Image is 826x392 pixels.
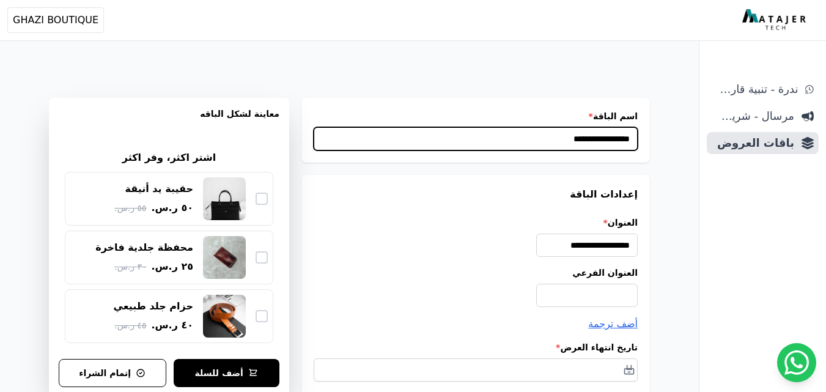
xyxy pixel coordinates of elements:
span: مرسال - شريط دعاية [712,108,794,125]
span: ٥٥ ر.س. [114,202,146,215]
img: MatajerTech Logo [742,9,809,31]
span: ندرة - تنبية قارب علي النفاذ [712,81,798,98]
h2: اشتر اكثر، وفر اكثر [122,150,216,165]
span: ٣٠ ر.س. [114,261,146,273]
h3: إعدادات الباقة [314,187,638,202]
div: محفظة جلدية فاخرة [95,241,193,254]
div: حزام جلد طبيعي [114,300,194,313]
img: حقيبة يد أنيقة [203,177,246,220]
label: العنوان الفرعي [314,267,638,279]
label: اسم الباقة [314,110,638,122]
img: محفظة جلدية فاخرة [203,236,246,279]
span: GHAZI BOUTIQUE [13,13,98,28]
span: أضف ترجمة [588,318,638,330]
span: باقات العروض [712,135,794,152]
button: إتمام الشراء [59,359,166,387]
button: GHAZI BOUTIQUE [7,7,104,33]
h3: معاينة لشكل الباقه [59,108,279,135]
div: حقيبة يد أنيقة [125,182,193,196]
span: ٢٥ ر.س. [151,259,193,274]
span: ٤٥ ر.س. [114,319,146,332]
img: حزام جلد طبيعي [203,295,246,338]
button: أضف ترجمة [588,317,638,331]
button: أضف للسلة [174,359,280,387]
span: ٤٠ ر.س. [151,318,193,333]
label: تاريخ انتهاء العرض [314,341,638,353]
span: ٥٠ ر.س. [151,201,193,215]
label: العنوان [314,216,638,229]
